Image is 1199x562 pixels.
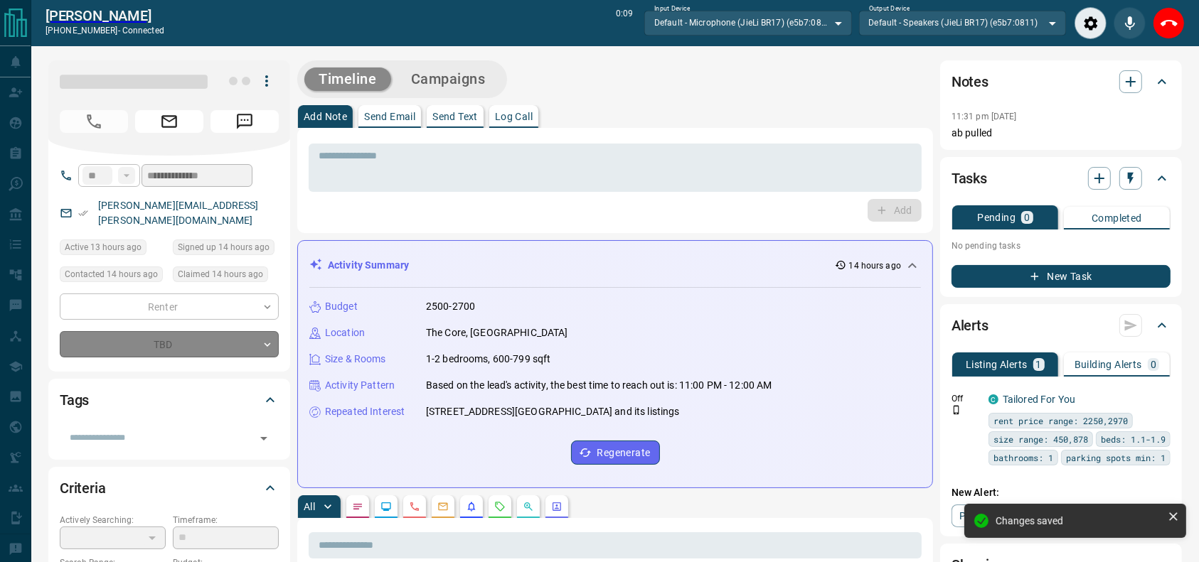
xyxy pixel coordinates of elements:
[352,501,363,512] svg: Notes
[644,11,851,35] div: Default - Microphone (JieLi BR17) (e5b7:0811)
[426,299,475,314] p: 2500-2700
[494,501,506,512] svg: Requests
[1114,7,1146,39] div: Mute
[523,501,534,512] svg: Opportunities
[178,240,270,254] span: Signed up 14 hours ago
[849,259,901,272] p: 14 hours ago
[952,314,988,337] h2: Alerts
[409,501,420,512] svg: Calls
[952,167,987,190] h2: Tasks
[122,26,164,36] span: connected
[304,112,347,121] p: Add Note
[952,65,1171,99] div: Notes
[551,501,563,512] svg: Agent Actions
[46,24,164,37] p: [PHONE_NUMBER] -
[426,352,550,367] p: 1-2 bedrooms, 600-799 sqft
[466,501,477,512] svg: Listing Alerts
[952,235,1171,256] p: No pending tasks
[996,515,1162,526] div: Changes saved
[364,112,415,121] p: Send Email
[178,267,263,281] span: Claimed 14 hours ago
[952,265,1171,288] button: New Task
[952,112,1017,121] p: 11:31 pm [DATE]
[1024,212,1030,222] p: 0
[60,389,89,411] h2: Tags
[1092,213,1142,223] p: Completed
[993,450,1053,465] span: bathrooms: 1
[78,208,88,218] svg: Email Verified
[437,501,449,512] svg: Emails
[304,67,391,91] button: Timeline
[966,360,1028,369] p: Listing Alerts
[1075,7,1107,39] div: Audio Settings
[869,4,910,13] label: Output Device
[952,405,961,415] svg: Push Notification Only
[60,110,128,133] span: Call
[60,331,279,357] div: TBD
[309,252,921,279] div: Activity Summary14 hours ago
[60,293,279,320] div: Renter
[173,239,279,259] div: Sun Aug 17 2025
[1101,432,1166,446] span: beds: 1.1-1.9
[304,502,315,512] p: All
[173,266,279,286] div: Sun Aug 17 2025
[211,110,279,133] span: Message
[65,240,142,254] span: Active 13 hours ago
[325,404,405,419] p: Repeated Interest
[432,112,478,121] p: Send Text
[654,4,691,13] label: Input Device
[977,212,1016,222] p: Pending
[426,325,568,340] p: The Core, [GEOGRAPHIC_DATA]
[426,378,772,393] p: Based on the lead's activity, the best time to reach out is: 11:00 PM - 12:00 AM
[173,514,279,526] p: Timeframe:
[397,67,500,91] button: Campaigns
[65,267,158,281] span: Contacted 14 hours ago
[60,266,166,286] div: Sun Aug 17 2025
[952,126,1171,141] p: ab pulled
[616,7,633,39] p: 0:09
[952,485,1171,500] p: New Alert:
[952,161,1171,195] div: Tasks
[859,11,1066,35] div: Default - Speakers (JieLi BR17) (e5b7:0811)
[325,325,365,340] p: Location
[1153,7,1185,39] div: End Call
[60,239,166,259] div: Sun Aug 17 2025
[1003,394,1075,405] a: Tailored For You
[325,378,395,393] p: Activity Pattern
[1151,360,1156,369] p: 0
[993,432,1088,446] span: size range: 450,878
[571,441,660,465] button: Regenerate
[46,7,164,24] a: [PERSON_NAME]
[60,471,279,505] div: Criteria
[993,414,1128,428] span: rent price range: 2250,2970
[98,200,259,226] a: [PERSON_NAME][EMAIL_ADDRESS][PERSON_NAME][DOMAIN_NAME]
[952,504,1025,527] a: Property
[988,394,998,404] div: condos.ca
[60,383,279,417] div: Tags
[1075,360,1142,369] p: Building Alerts
[325,299,358,314] p: Budget
[380,501,392,512] svg: Lead Browsing Activity
[495,112,533,121] p: Log Call
[952,308,1171,342] div: Alerts
[254,428,274,448] button: Open
[328,258,409,273] p: Activity Summary
[60,477,106,499] h2: Criteria
[952,392,980,405] p: Off
[135,110,203,133] span: Email
[1036,360,1042,369] p: 1
[60,514,166,526] p: Actively Searching:
[426,404,680,419] p: [STREET_ADDRESS][GEOGRAPHIC_DATA] and its listings
[325,352,386,367] p: Size & Rooms
[1066,450,1166,465] span: parking spots min: 1
[952,70,988,93] h2: Notes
